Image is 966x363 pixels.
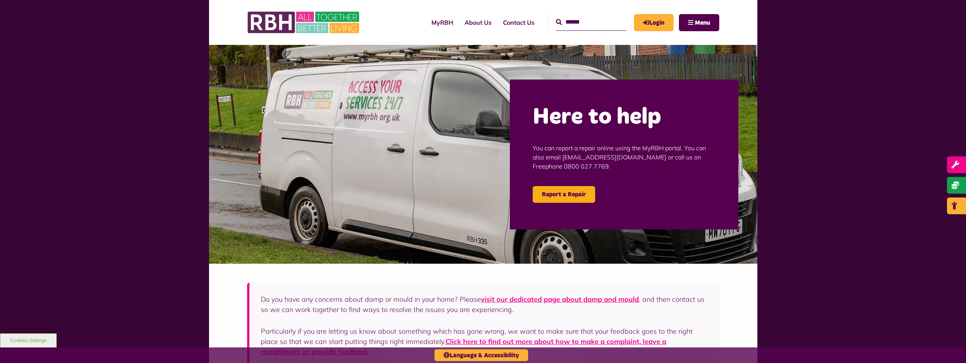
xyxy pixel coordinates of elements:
a: About Us [459,12,497,33]
p: Particularly if you are letting us know about something which has gone wrong, we want to make sur... [261,326,708,357]
img: Repairs 6 [209,45,757,264]
a: visit our dedicated page about damp and mould [481,295,639,304]
a: Click here to find out more about how to make a complaint, leave a compliment, or provide feedback [261,337,666,356]
p: Do you have any concerns about damp or mould in your home? Please , and then contact us so we can... [261,294,708,315]
a: MyRBH [426,12,459,33]
a: Contact Us [497,12,540,33]
p: You can report a repair online using the MyRBH portal. You can also email [EMAIL_ADDRESS][DOMAIN_... [533,132,715,182]
a: Report a Repair [533,186,595,203]
img: RBH [247,8,361,37]
h2: Here to help [533,102,715,132]
a: MyRBH [634,14,674,31]
iframe: Netcall Web Assistant for live chat [932,329,966,363]
span: Menu [695,20,710,26]
button: Language & Accessibility [434,349,528,361]
button: Navigation [679,14,719,31]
